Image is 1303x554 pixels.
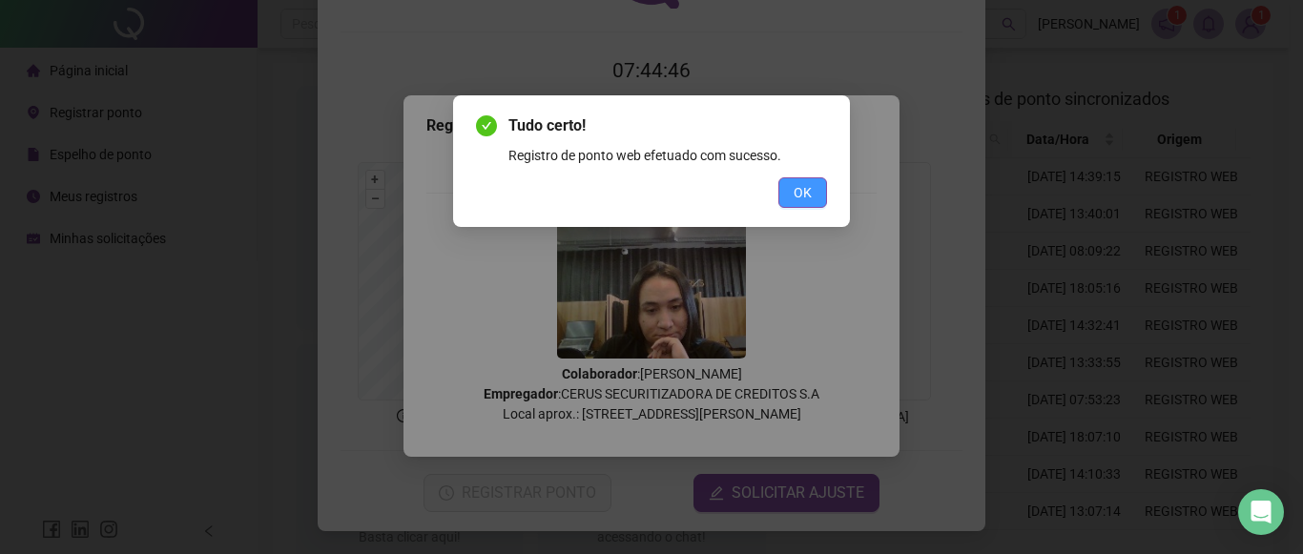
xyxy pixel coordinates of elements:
[508,114,827,137] span: Tudo certo!
[794,182,812,203] span: OK
[508,145,827,166] div: Registro de ponto web efetuado com sucesso.
[476,115,497,136] span: check-circle
[1238,489,1284,535] div: Open Intercom Messenger
[778,177,827,208] button: OK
